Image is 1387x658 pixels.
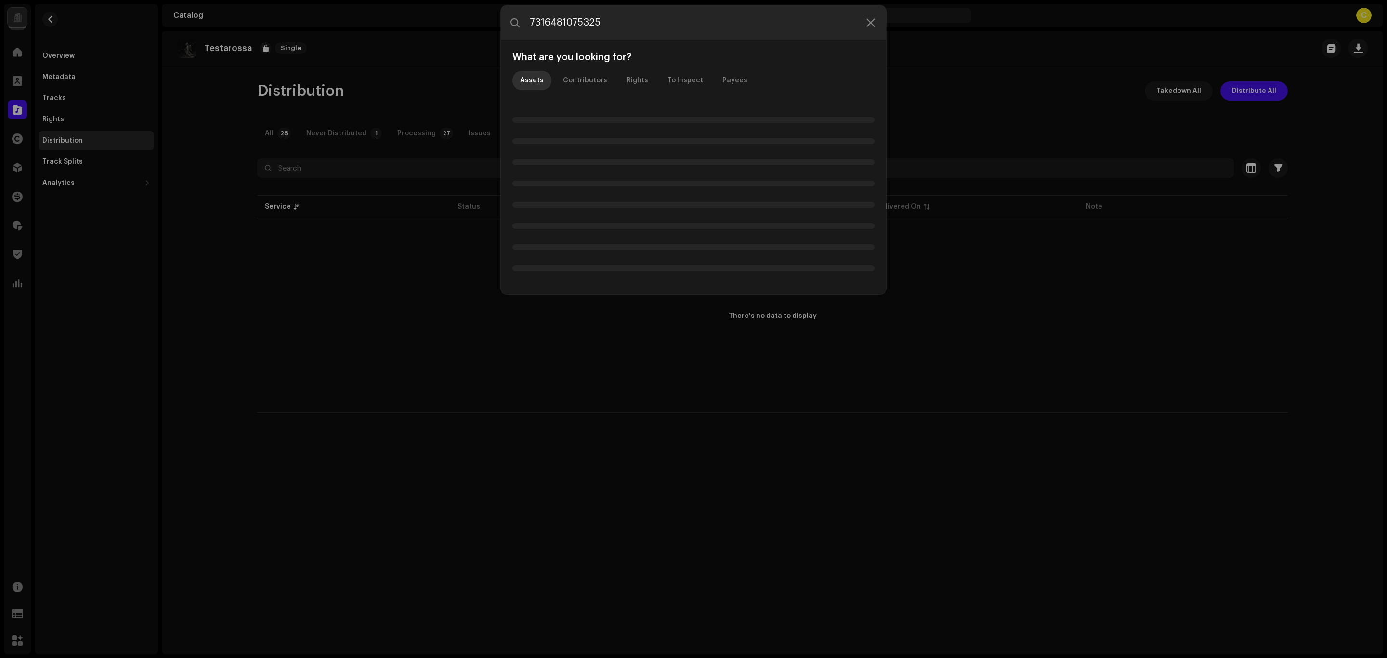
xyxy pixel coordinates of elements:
[563,71,607,90] div: Contributors
[520,71,544,90] div: Assets
[667,71,703,90] div: To Inspect
[509,52,878,63] div: What are you looking for?
[627,71,648,90] div: Rights
[501,5,886,40] input: Search
[722,71,747,90] div: Payees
